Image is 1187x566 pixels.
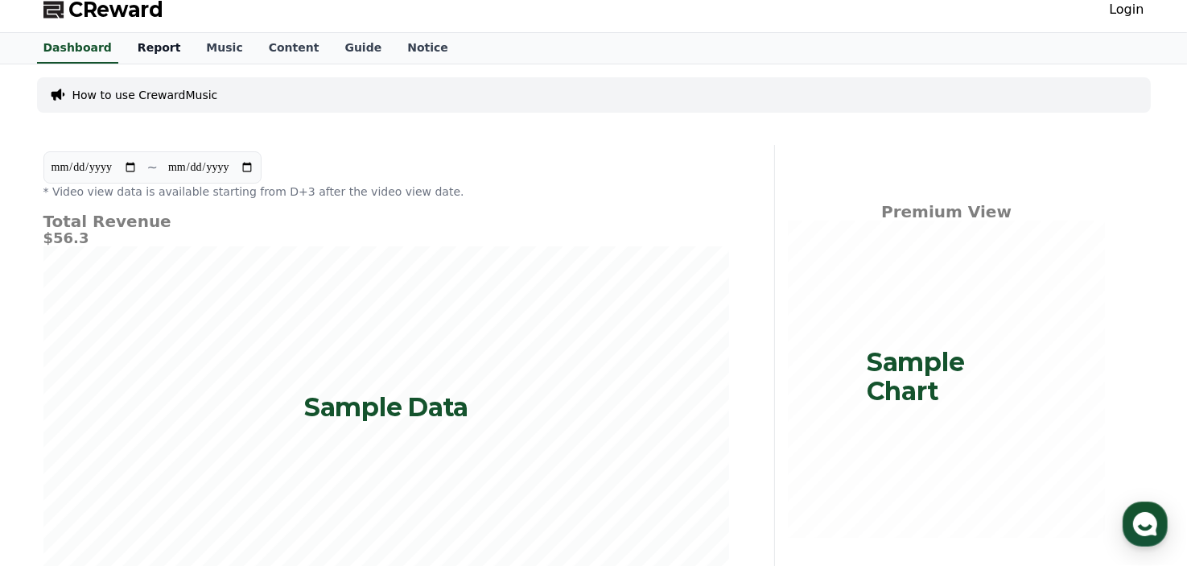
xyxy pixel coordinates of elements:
p: Sample Chart [867,348,1025,406]
a: Home [5,432,106,473]
span: Settings [238,457,278,469]
a: Music [193,33,255,64]
span: Home [41,457,69,469]
a: Dashboard [37,33,118,64]
h4: Total Revenue [43,213,729,230]
a: Notice [394,33,461,64]
a: Content [256,33,332,64]
a: How to use CrewardMusic [72,87,218,103]
a: Report [125,33,194,64]
p: ~ [147,158,158,177]
h5: $56.3 [43,230,729,246]
a: Settings [208,432,309,473]
h4: Premium View [788,203,1106,221]
a: Guide [332,33,394,64]
span: Messages [134,457,181,470]
a: Messages [106,432,208,473]
p: * Video view data is available starting from D+3 after the video view date. [43,184,729,200]
p: Sample Data [304,393,468,422]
